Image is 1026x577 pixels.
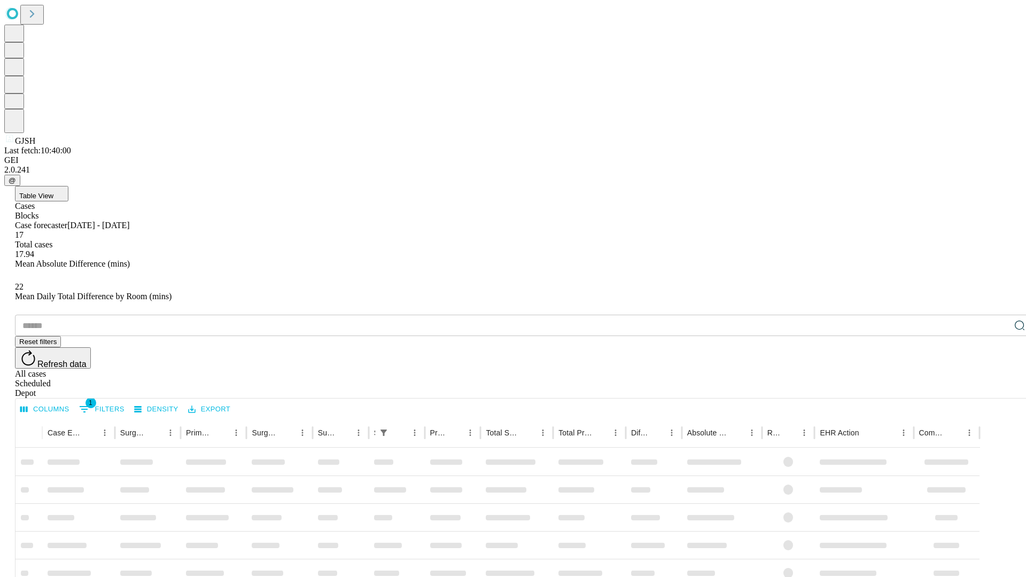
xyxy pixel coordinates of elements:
button: Select columns [18,401,72,418]
button: Sort [392,425,407,440]
button: Sort [520,425,535,440]
button: Menu [608,425,623,440]
button: Menu [163,425,178,440]
span: Reset filters [19,338,57,346]
button: Sort [448,425,463,440]
button: Sort [82,425,97,440]
button: Menu [97,425,112,440]
button: Show filters [76,401,127,418]
button: Menu [407,425,422,440]
div: Difference [631,428,648,437]
button: Sort [336,425,351,440]
button: Menu [797,425,812,440]
button: Menu [962,425,977,440]
span: @ [9,176,16,184]
span: GJSH [15,136,35,145]
div: Case Epic Id [48,428,81,437]
div: Comments [919,428,946,437]
button: Menu [229,425,244,440]
span: Total cases [15,240,52,249]
div: Surgery Name [252,428,278,437]
div: Resolved in EHR [767,428,781,437]
span: Last fetch: 10:40:00 [4,146,71,155]
button: Sort [729,425,744,440]
button: Sort [593,425,608,440]
button: Sort [148,425,163,440]
div: GEI [4,155,1022,165]
button: @ [4,175,20,186]
div: Surgeon Name [120,428,147,437]
button: Reset filters [15,336,61,347]
div: Scheduled In Room Duration [374,428,375,437]
button: Sort [214,425,229,440]
button: Menu [664,425,679,440]
div: Predicted In Room Duration [430,428,447,437]
div: Total Predicted Duration [558,428,592,437]
button: Show filters [376,425,391,440]
span: Mean Absolute Difference (mins) [15,259,130,268]
span: Mean Daily Total Difference by Room (mins) [15,292,172,301]
span: Refresh data [37,360,87,369]
span: [DATE] - [DATE] [67,221,129,230]
div: Surgery Date [318,428,335,437]
div: Primary Service [186,428,213,437]
button: Density [131,401,181,418]
div: 2.0.241 [4,165,1022,175]
span: Table View [19,192,53,200]
button: Menu [535,425,550,440]
span: Case forecaster [15,221,67,230]
div: 1 active filter [376,425,391,440]
button: Sort [649,425,664,440]
span: 17.94 [15,249,34,259]
button: Menu [463,425,478,440]
span: 22 [15,282,24,291]
div: EHR Action [820,428,859,437]
span: 17 [15,230,24,239]
button: Menu [351,425,366,440]
button: Sort [280,425,295,440]
div: Absolute Difference [687,428,728,437]
div: Total Scheduled Duration [486,428,519,437]
button: Menu [744,425,759,440]
button: Export [185,401,233,418]
button: Sort [947,425,962,440]
button: Sort [782,425,797,440]
button: Sort [860,425,875,440]
button: Menu [896,425,911,440]
button: Refresh data [15,347,91,369]
button: Menu [295,425,310,440]
span: 1 [85,397,96,408]
button: Table View [15,186,68,201]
